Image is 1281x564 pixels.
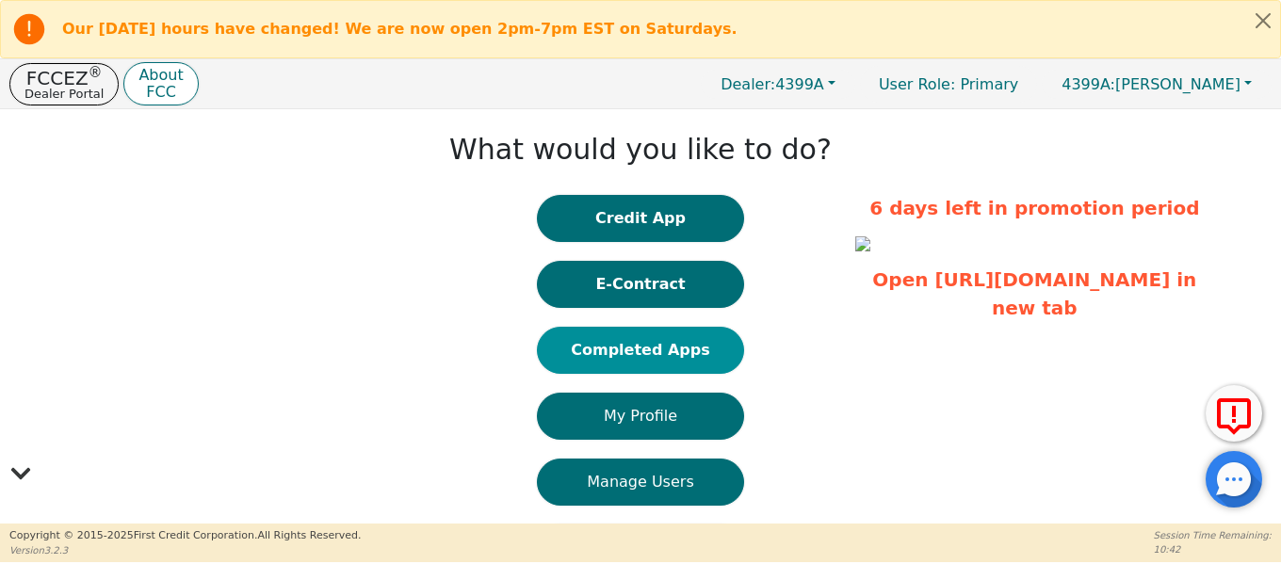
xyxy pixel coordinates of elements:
span: Dealer: [721,75,775,93]
span: 4399A: [1062,75,1115,93]
button: 4399A:[PERSON_NAME] [1042,70,1272,99]
button: AboutFCC [123,62,198,106]
span: [PERSON_NAME] [1062,75,1240,93]
p: 10:42 [1154,542,1272,556]
b: Our [DATE] hours have changed! We are now open 2pm-7pm EST on Saturdays. [62,20,738,38]
p: 6 days left in promotion period [855,194,1213,222]
span: All Rights Reserved. [257,529,361,541]
p: About [138,68,183,83]
a: User Role: Primary [860,66,1037,103]
button: E-Contract [537,261,744,308]
span: 4399A [721,75,824,93]
button: My Profile [537,393,744,440]
button: FCCEZ®Dealer Portal [9,63,119,105]
img: de870c2d-dc37-410f-b5fb-d0e9f55a87aa [855,236,870,251]
p: Dealer Portal [24,88,104,100]
sup: ® [89,64,103,81]
button: Dealer:4399A [701,70,855,99]
h1: What would you like to do? [449,133,832,167]
a: Open [URL][DOMAIN_NAME] in new tab [872,268,1196,319]
p: FCC [138,85,183,100]
p: Version 3.2.3 [9,543,361,557]
p: FCCEZ [24,69,104,88]
p: Primary [860,66,1037,103]
button: Credit App [537,195,744,242]
p: Session Time Remaining: [1154,528,1272,542]
span: User Role : [879,75,955,93]
p: Copyright © 2015- 2025 First Credit Corporation. [9,528,361,544]
button: Completed Apps [537,327,744,374]
button: Manage Users [537,459,744,506]
button: Close alert [1246,1,1280,40]
button: Report Error to FCC [1206,385,1262,442]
